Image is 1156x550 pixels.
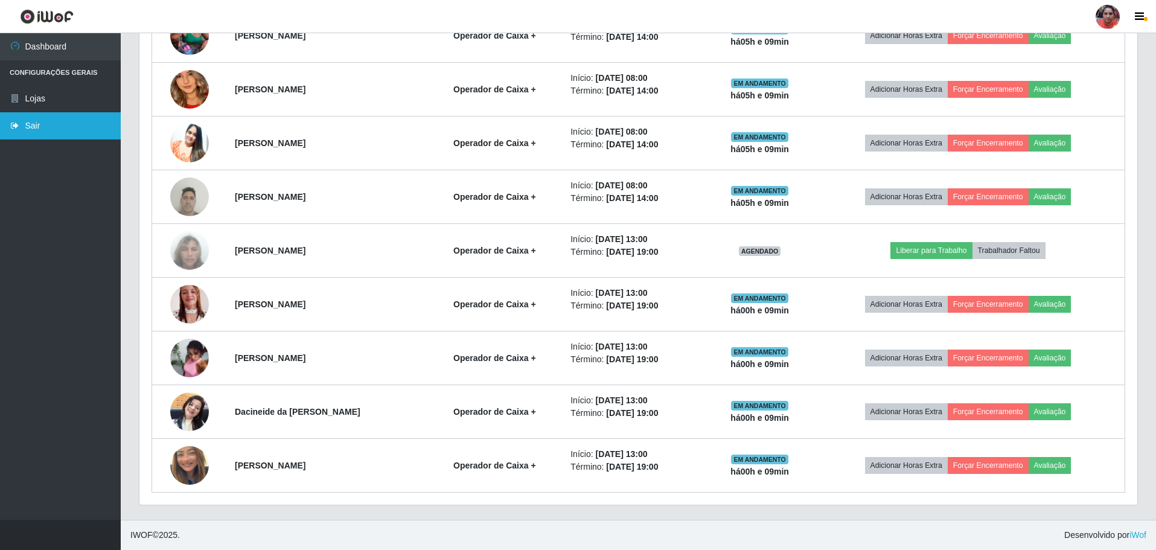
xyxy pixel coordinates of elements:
time: [DATE] 19:00 [606,301,658,310]
li: Término: [570,192,701,205]
button: Avaliação [1029,188,1071,205]
strong: [PERSON_NAME] [235,299,305,309]
strong: [PERSON_NAME] [235,461,305,470]
button: Adicionar Horas Extra [865,403,948,420]
time: [DATE] 13:00 [595,395,647,405]
button: Liberar para Trabalho [890,242,972,259]
strong: há 05 h e 09 min [730,91,789,100]
img: 1752513386175.jpeg [170,386,209,437]
strong: Operador de Caixa + [453,407,536,417]
a: iWof [1129,530,1146,540]
button: Avaliação [1029,403,1071,420]
li: Início: [570,233,701,246]
time: [DATE] 13:00 [595,449,647,459]
time: [DATE] 13:00 [595,234,647,244]
li: Término: [570,299,701,312]
strong: Operador de Caixa + [453,461,536,470]
time: [DATE] 08:00 [595,73,647,83]
img: 1748700965023.jpeg [170,119,209,167]
span: IWOF [130,530,153,540]
button: Forçar Encerramento [948,403,1029,420]
time: [DATE] 08:00 [595,181,647,190]
button: Avaliação [1029,296,1071,313]
button: Adicionar Horas Extra [865,188,948,205]
strong: [PERSON_NAME] [235,138,305,148]
time: [DATE] 08:00 [595,127,647,136]
strong: Operador de Caixa + [453,138,536,148]
button: Adicionar Horas Extra [865,135,948,152]
time: [DATE] 13:00 [595,342,647,351]
strong: [PERSON_NAME] [235,246,305,255]
strong: há 05 h e 09 min [730,37,789,46]
strong: [PERSON_NAME] [235,31,305,40]
span: EM ANDAMENTO [731,293,788,303]
span: EM ANDAMENTO [731,78,788,88]
button: Adicionar Horas Extra [865,296,948,313]
strong: há 00 h e 09 min [730,305,789,315]
time: [DATE] 13:00 [595,288,647,298]
time: [DATE] 14:00 [606,86,658,95]
li: Início: [570,72,701,85]
strong: Operador de Caixa + [453,246,536,255]
strong: Dacineide da [PERSON_NAME] [235,407,360,417]
li: Término: [570,461,701,473]
time: [DATE] 19:00 [606,462,658,472]
span: © 2025 . [130,529,180,542]
strong: há 00 h e 09 min [730,413,789,423]
li: Término: [570,138,701,151]
strong: há 00 h e 09 min [730,467,789,476]
img: 1650489508767.jpeg [170,216,209,285]
button: Forçar Encerramento [948,135,1029,152]
strong: Operador de Caixa + [453,299,536,309]
strong: há 00 h e 09 min [730,359,789,369]
span: EM ANDAMENTO [731,455,788,464]
li: Início: [570,287,701,299]
span: EM ANDAMENTO [731,186,788,196]
span: EM ANDAMENTO [731,347,788,357]
strong: Operador de Caixa + [453,31,536,40]
strong: Operador de Caixa + [453,192,536,202]
img: 1729592683966.jpeg [170,278,209,330]
time: [DATE] 14:00 [606,32,658,42]
button: Avaliação [1029,27,1071,44]
strong: [PERSON_NAME] [235,85,305,94]
strong: há 05 h e 09 min [730,144,789,154]
img: CoreUI Logo [20,9,74,24]
li: Término: [570,31,701,43]
button: Adicionar Horas Extra [865,350,948,366]
button: Avaliação [1029,81,1071,98]
span: AGENDADO [739,246,781,256]
button: Forçar Encerramento [948,296,1029,313]
button: Forçar Encerramento [948,350,1029,366]
img: 1755575109305.jpeg [170,431,209,500]
li: Início: [570,341,701,353]
button: Forçar Encerramento [948,188,1029,205]
time: [DATE] 19:00 [606,408,658,418]
button: Adicionar Horas Extra [865,457,948,474]
strong: Operador de Caixa + [453,353,536,363]
strong: há 05 h e 09 min [730,198,789,208]
strong: [PERSON_NAME] [235,192,305,202]
li: Término: [570,353,701,366]
li: Início: [570,179,701,192]
li: Término: [570,407,701,420]
li: Início: [570,394,701,407]
img: 1750773531322.jpeg [170,332,209,384]
time: [DATE] 14:00 [606,139,658,149]
strong: Operador de Caixa + [453,85,536,94]
button: Forçar Encerramento [948,457,1029,474]
button: Adicionar Horas Extra [865,81,948,98]
li: Término: [570,85,701,97]
img: 1744399618911.jpeg [170,1,209,70]
img: 1751195397992.jpeg [170,171,209,222]
button: Avaliação [1029,457,1071,474]
time: [DATE] 19:00 [606,354,658,364]
span: EM ANDAMENTO [731,401,788,411]
button: Avaliação [1029,350,1071,366]
button: Avaliação [1029,135,1071,152]
time: [DATE] 19:00 [606,247,658,257]
li: Início: [570,126,701,138]
li: Início: [570,448,701,461]
span: Desenvolvido por [1064,529,1146,542]
button: Adicionar Horas Extra [865,27,948,44]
